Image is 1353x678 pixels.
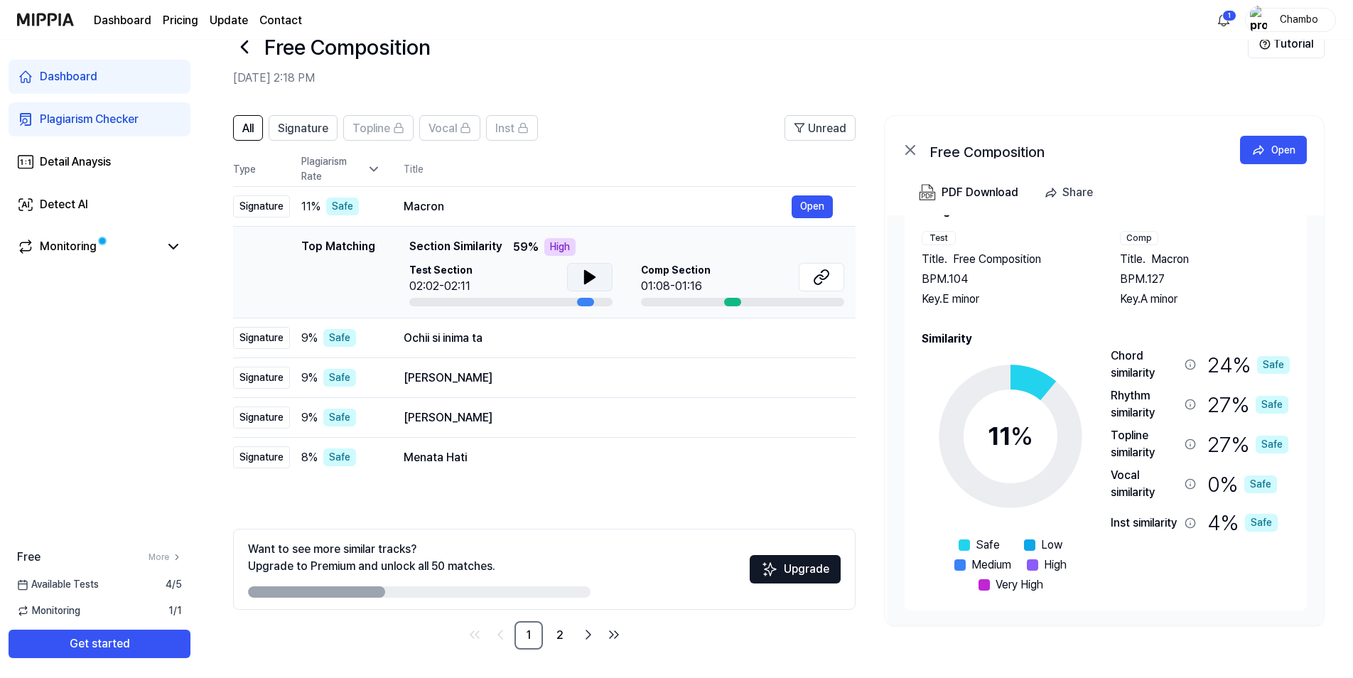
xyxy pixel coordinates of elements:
a: Update [210,12,248,29]
div: Test [922,231,956,245]
div: Want to see more similar tracks? Upgrade to Premium and unlock all 50 matches. [248,541,495,575]
div: Dashboard [40,68,97,85]
span: Vocal [428,120,457,137]
button: Open [792,195,833,218]
span: Inst [495,120,514,137]
div: Comp [1120,231,1158,245]
button: All [233,115,263,141]
div: [PERSON_NAME] [404,409,833,426]
button: Get started [9,630,190,658]
button: Topline [343,115,414,141]
div: Safe [323,369,356,387]
a: Go to last page [603,623,625,646]
h1: Free Composition [264,31,431,63]
button: Unread [785,115,856,141]
div: Signature [233,367,290,389]
th: Title [404,152,856,186]
span: Unread [808,120,846,137]
div: Safe [323,329,356,347]
span: High [1044,556,1067,574]
div: 0 % [1207,467,1277,501]
div: 4 % [1207,507,1278,539]
span: 11 % [301,198,320,215]
button: Inst [486,115,538,141]
a: Dashboard [9,60,190,94]
span: 9 % [301,330,318,347]
button: Tutorial [1248,30,1325,58]
a: Go to first page [463,623,486,646]
span: Title . [922,251,947,268]
span: Section Similarity [409,238,502,256]
a: Plagiarism Checker [9,102,190,136]
div: Top Matching [301,238,375,306]
span: 1 / 1 [168,603,182,618]
div: 27 % [1207,427,1288,461]
span: Signature [278,120,328,137]
span: Macron [1151,251,1189,268]
div: Topline similarity [1111,427,1179,461]
a: SparklesUpgrade [750,567,841,581]
button: Signature [269,115,338,141]
a: Detect AI [9,188,190,222]
span: Title . [1120,251,1146,268]
div: Signature [233,407,290,429]
button: Vocal [419,115,480,141]
span: Topline [352,120,390,137]
span: Free Composition [953,251,1041,268]
button: Open [1240,136,1307,164]
div: 27 % [1207,387,1288,421]
div: Safe [1245,514,1278,532]
button: 알림1 [1212,9,1235,31]
div: BPM. 127 [1120,271,1290,288]
div: Chord similarity [1111,348,1179,382]
span: Comp Section [641,263,711,278]
h2: [DATE] 2:18 PM [233,70,1248,87]
img: profile [1250,6,1267,34]
div: Chambo [1271,11,1327,27]
div: 02:02-02:11 [409,278,473,295]
div: Signature [233,195,290,217]
div: Safe [1256,396,1288,414]
span: Medium [971,556,1011,574]
a: Monitoring [17,238,159,255]
div: Safe [326,198,359,215]
button: Upgrade [750,555,841,583]
div: Plagiarism Rate [301,154,381,184]
div: BPM. 104 [922,271,1091,288]
div: 01:08-01:16 [641,278,711,295]
div: Inst similarity [1111,515,1179,532]
span: All [242,120,254,137]
span: Very High [996,576,1043,593]
a: 1 [514,621,543,650]
span: Low [1041,537,1062,554]
div: Key. A minor [1120,291,1290,308]
img: Help [1259,38,1271,50]
a: 2 [546,621,574,650]
span: Safe [976,537,1000,554]
div: 11 [988,417,1033,456]
h2: Similarity [922,330,1290,348]
div: Vocal similarity [1111,467,1179,501]
span: % [1010,421,1033,451]
img: 알림 [1215,11,1232,28]
button: profileChambo [1245,8,1336,32]
div: Rhythm similarity [1111,387,1179,421]
button: PDF Download [916,178,1021,207]
div: Detail Anaysis [40,154,111,171]
span: 8 % [301,449,318,466]
div: Macron [404,198,792,215]
div: Safe [323,448,356,466]
div: Key. E minor [922,291,1091,308]
a: More [149,551,182,564]
nav: pagination [233,621,856,650]
span: 4 / 5 [166,577,182,592]
a: Pricing [163,12,198,29]
a: Go to next page [577,623,600,646]
img: Sparkles [761,561,778,578]
div: High [544,238,576,256]
span: 59 % [513,239,539,256]
div: Safe [1256,436,1288,453]
span: Test Section [409,263,473,278]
